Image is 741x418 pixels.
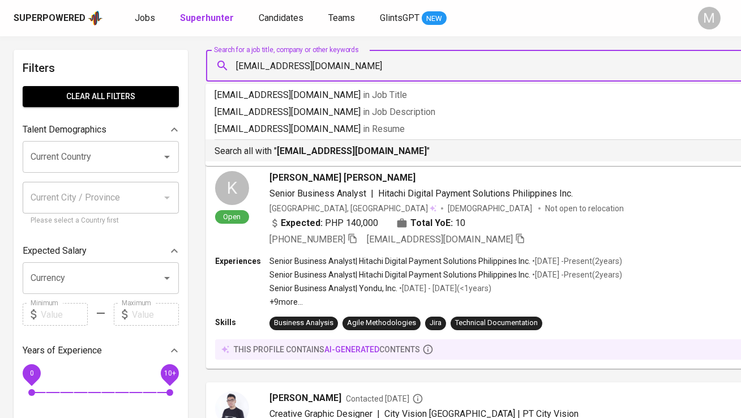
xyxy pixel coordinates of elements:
[23,244,87,258] p: Expected Salary
[159,270,175,286] button: Open
[269,255,530,267] p: Senior Business Analyst | Hitachi Digital Payment Solutions Philippines Inc.
[269,171,416,185] span: [PERSON_NAME] [PERSON_NAME]
[215,317,269,328] p: Skills
[277,146,427,156] b: [EMAIL_ADDRESS][DOMAIN_NAME]
[530,255,622,267] p: • [DATE] - Present ( 2 years )
[363,106,435,117] span: in Job Description
[698,7,721,29] div: M
[135,11,157,25] a: Jobs
[159,149,175,165] button: Open
[274,318,333,329] div: Business Analysis
[328,11,357,25] a: Teams
[135,12,155,23] span: Jobs
[269,234,345,245] span: [PHONE_NUMBER]
[281,216,323,230] b: Expected:
[412,393,423,404] svg: By Batam recruiter
[32,89,170,104] span: Clear All filters
[234,344,420,355] p: this profile contains contents
[14,12,85,25] div: Superpowered
[269,203,436,214] div: [GEOGRAPHIC_DATA], [GEOGRAPHIC_DATA]
[41,303,88,326] input: Value
[347,318,416,329] div: Agile Methodologies
[545,203,624,214] p: Not open to relocation
[455,318,538,329] div: Technical Documentation
[31,215,171,227] p: Please select a Country first
[164,369,175,377] span: 10+
[269,269,530,280] p: Senior Business Analyst | Hitachi Digital Payment Solutions Philippines Inc.
[378,188,573,199] span: Hitachi Digital Payment Solutions Philippines Inc.
[455,216,465,230] span: 10
[29,369,33,377] span: 0
[346,393,423,404] span: Contacted [DATE]
[371,187,374,201] span: |
[269,216,378,230] div: PHP 140,000
[430,318,442,329] div: Jira
[380,12,419,23] span: GlintsGPT
[328,12,355,23] span: Teams
[219,212,246,221] span: Open
[530,269,622,280] p: • [DATE] - Present ( 2 years )
[180,11,236,25] a: Superhunter
[215,255,269,267] p: Experiences
[23,339,179,362] div: Years of Experience
[23,86,179,107] button: Clear All filters
[363,89,407,100] span: in Job Title
[23,123,106,137] p: Talent Demographics
[448,203,534,214] span: [DEMOGRAPHIC_DATA]
[380,11,447,25] a: GlintsGPT NEW
[23,59,179,77] h6: Filters
[422,13,447,24] span: NEW
[410,216,453,230] b: Total YoE:
[180,12,234,23] b: Superhunter
[88,10,103,27] img: app logo
[23,118,179,141] div: Talent Demographics
[397,283,491,294] p: • [DATE] - [DATE] ( <1 years )
[23,344,102,357] p: Years of Experience
[269,296,622,308] p: +9 more ...
[23,240,179,262] div: Expected Salary
[132,303,179,326] input: Value
[215,171,249,205] div: K
[269,283,397,294] p: Senior Business Analyst | Yondu, Inc.
[269,391,341,405] span: [PERSON_NAME]
[367,234,513,245] span: [EMAIL_ADDRESS][DOMAIN_NAME]
[259,11,306,25] a: Candidates
[324,345,379,354] span: AI-generated
[269,188,366,199] span: Senior Business Analyst
[259,12,303,23] span: Candidates
[363,123,405,134] span: in Resume
[14,10,103,27] a: Superpoweredapp logo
